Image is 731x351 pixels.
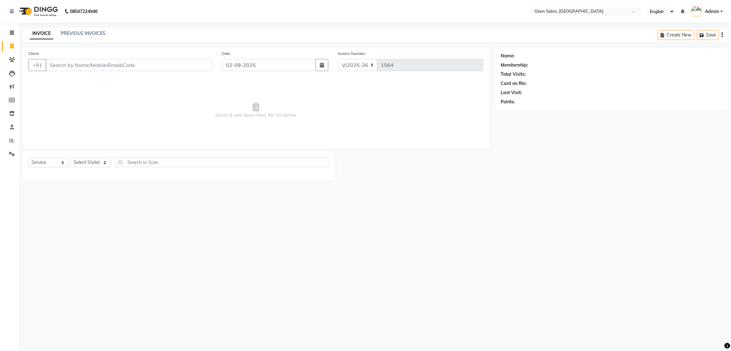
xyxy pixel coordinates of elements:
[70,3,98,20] b: 08047224946
[501,80,527,87] div: Card on file:
[501,71,526,78] div: Total Visits:
[29,59,46,71] button: +91
[705,8,719,15] span: Admin
[115,157,329,167] input: Search or Scan
[691,6,702,17] img: Admin
[222,51,230,56] label: Date
[29,51,39,56] label: Client
[338,51,365,56] label: Invoice Number
[501,89,522,96] div: Last Visit:
[46,59,212,71] input: Search by Name/Mobile/Email/Code
[658,30,694,40] button: Create New
[697,30,719,40] button: Save
[501,99,515,105] div: Points:
[29,79,483,142] span: Select & add items from the list below
[61,30,106,36] a: PREVIOUS INVOICES
[501,53,515,59] div: Name:
[30,28,53,39] a: INVOICE
[16,3,60,20] img: logo
[501,62,528,68] div: Membership:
